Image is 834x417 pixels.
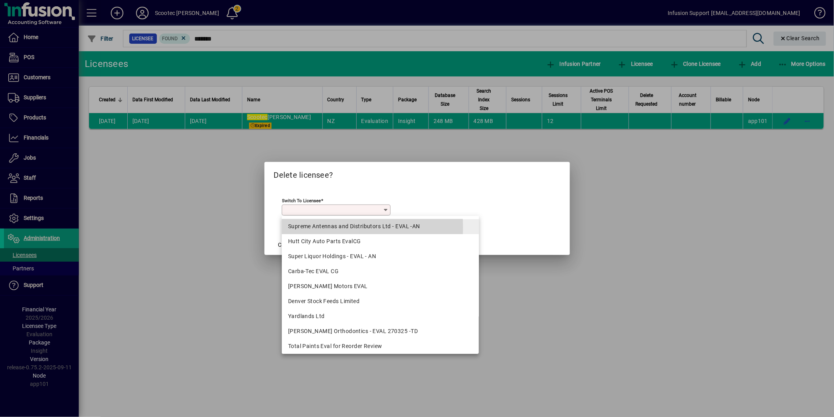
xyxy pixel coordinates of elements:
[282,309,479,324] mat-option: Yardlands Ltd
[288,327,473,335] div: [PERSON_NAME] Orthodontics - EVAL 270325 -TD
[282,339,479,354] mat-option: Total Paints Eval for Reorder Review
[282,219,479,234] mat-option: Supreme Antennas and Distributors Ltd - EVAL -AN
[288,282,473,290] div: [PERSON_NAME] Motors EVAL
[282,324,479,339] mat-option: Arthur Hall Orthodontics - EVAL 270325 -TD
[288,312,473,320] div: Yardlands Ltd
[282,279,479,294] mat-option: John Edwards Motors EVAL
[282,264,479,279] mat-option: Carba-Tec EVAL CG
[278,241,295,249] span: Cancel
[288,222,473,231] div: Supreme Antennas and Distributors Ltd - EVAL -AN
[288,267,473,276] div: Carba-Tec EVAL CG
[288,237,473,246] div: Hutt City Auto Parts EvalCG
[264,162,570,185] h2: Delete licensee?
[282,198,321,203] mat-label: Switch to licensee
[288,252,473,261] div: Super Liquor Holdings - EVAL - AN
[288,297,473,305] div: Denver Stock Feeds Limited
[282,249,479,264] mat-option: Super Liquor Holdings - EVAL - AN
[288,342,473,350] div: Total Paints Eval for Reorder Review
[282,294,479,309] mat-option: Denver Stock Feeds Limited
[282,234,479,249] mat-option: Hutt City Auto Parts EvalCG
[274,238,299,252] button: Cancel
